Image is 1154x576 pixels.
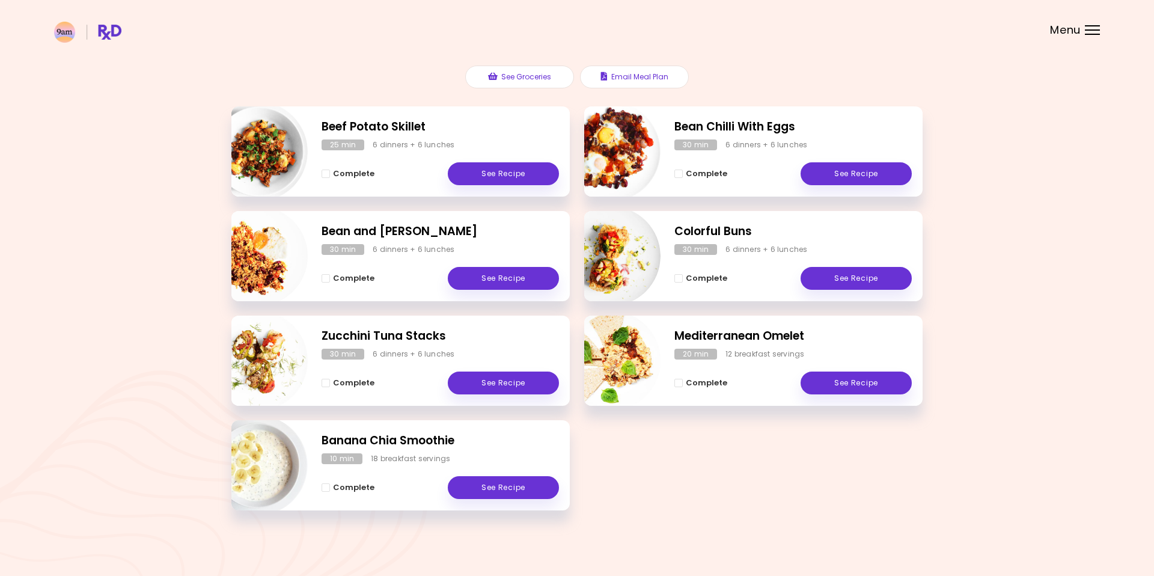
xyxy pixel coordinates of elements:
[373,244,454,255] div: 6 dinners + 6 lunches
[333,274,374,283] span: Complete
[674,167,727,181] button: Complete - Bean Chilli With Eggs
[448,267,559,290] a: See Recipe - Bean and Tomato Quinoa
[561,311,661,411] img: Info - Mediterranean Omelet
[580,66,689,88] button: Email Meal Plan
[674,244,717,255] div: 30 min
[686,378,727,388] span: Complete
[674,118,912,136] h2: Bean Chilli With Eggs
[448,476,559,499] a: See Recipe - Banana Chia Smoothie
[725,139,807,150] div: 6 dinners + 6 lunches
[686,274,727,283] span: Complete
[674,328,912,345] h2: Mediterranean Omelet
[322,167,374,181] button: Complete - Beef Potato Skillet
[674,223,912,241] h2: Colorful Buns
[801,162,912,185] a: See Recipe - Bean Chilli With Eggs
[674,376,727,390] button: Complete - Mediterranean Omelet
[208,311,308,411] img: Info - Zucchini Tuna Stacks
[208,102,308,201] img: Info - Beef Potato Skillet
[686,169,727,179] span: Complete
[371,453,450,464] div: 18 breakfast servings
[725,244,807,255] div: 6 dinners + 6 lunches
[322,376,374,390] button: Complete - Zucchini Tuna Stacks
[322,223,559,241] h2: Bean and Tomato Quinoa
[208,206,308,306] img: Info - Bean and Tomato Quinoa
[208,415,308,515] img: Info - Banana Chia Smoothie
[448,372,559,394] a: See Recipe - Zucchini Tuna Stacks
[333,483,374,492] span: Complete
[373,139,454,150] div: 6 dinners + 6 lunches
[373,349,454,360] div: 6 dinners + 6 lunches
[322,480,374,495] button: Complete - Banana Chia Smoothie
[54,22,121,43] img: RxDiet
[448,162,559,185] a: See Recipe - Beef Potato Skillet
[1050,25,1081,35] span: Menu
[322,349,364,360] div: 30 min
[674,349,717,360] div: 20 min
[561,102,661,201] img: Info - Bean Chilli With Eggs
[674,139,717,150] div: 30 min
[322,139,364,150] div: 25 min
[333,169,374,179] span: Complete
[801,267,912,290] a: See Recipe - Colorful Buns
[322,271,374,286] button: Complete - Bean and Tomato Quinoa
[333,378,374,388] span: Complete
[322,328,559,345] h2: Zucchini Tuna Stacks
[465,66,574,88] button: See Groceries
[725,349,804,360] div: 12 breakfast servings
[801,372,912,394] a: See Recipe - Mediterranean Omelet
[561,206,661,306] img: Info - Colorful Buns
[674,271,727,286] button: Complete - Colorful Buns
[322,244,364,255] div: 30 min
[322,118,559,136] h2: Beef Potato Skillet
[322,453,362,464] div: 10 min
[322,432,559,450] h2: Banana Chia Smoothie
